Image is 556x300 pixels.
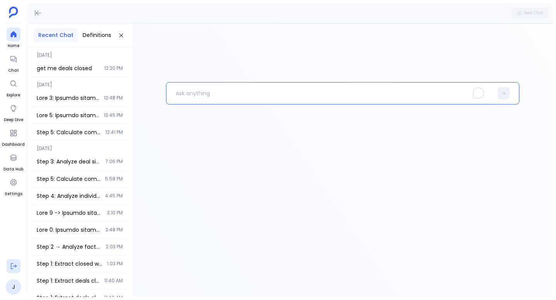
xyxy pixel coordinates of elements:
[7,77,20,98] a: Explore
[105,227,123,233] span: 2:48 PM
[7,43,20,49] span: Home
[6,279,21,295] a: J
[37,111,99,119] span: Step 5: Analyze individual sales rep performance using enriched opportunity data from Step 2 Take...
[107,210,123,216] span: 3:10 PM
[37,260,102,268] span: Step 1: Extract closed won opportunities from the last 2 years using Closed won opportunities key...
[105,176,123,182] span: 5:58 PM
[37,243,101,251] span: Step 2 → Analyze factors contributing to extended sales cycles for deals >= 362 days Take the fil...
[32,141,127,152] span: [DATE]
[166,83,493,103] p: To enrich screen reader interactions, please activate Accessibility in Grammarly extension settings
[37,277,100,285] span: Step 1: Extract deals closed in last 2 years with sales cycle length and deal size using Deals_cl...
[3,151,23,172] a: Data Hub
[7,27,20,49] a: Home
[105,129,123,135] span: 12:41 PM
[37,94,99,102] span: Step 4: Analyze sales representative performance using closed won opportunities from Step 1 and s...
[2,126,25,148] a: Dashboard
[4,117,23,123] span: Deep Dive
[2,142,25,148] span: Dashboard
[105,193,123,199] span: 4:45 PM
[37,226,101,234] span: Step 4: Analyze individual sales rep performance metrics from Step 1 data Take results from Step ...
[104,65,123,71] span: 12:20 PM
[7,92,20,98] span: Explore
[5,175,22,197] a: Settings
[107,261,123,267] span: 1:03 PM
[37,192,100,200] span: Step 4: Analyze individual sales representative performance using Step 1 data and salesforce_user...
[104,278,123,284] span: 11:40 AM
[7,67,20,74] span: Chat
[37,128,101,136] span: Step 5: Calculate comprehensive pipeline velocity and performance benchmarks using Pipeline Veloc...
[106,244,123,250] span: 2:03 PM
[105,158,123,165] span: 7:06 PM
[5,191,22,197] span: Settings
[78,28,116,42] button: Definitions
[3,166,23,172] span: Data Hub
[37,175,100,183] span: Step 5: Calculate comprehensive pipeline performance metrics for the last 2 years Use all opportu...
[4,101,23,123] a: Deep Dive
[37,209,102,217] span: Step 5 -> Analyze individual sales rep performance metrics from Step 2 enriched data Take results...
[37,158,101,165] span: Step 3: Analyze deal size trends over the last 2 years using enriched opportunity data from Step ...
[104,112,123,118] span: 12:45 PM
[32,77,127,88] span: [DATE]
[104,95,123,101] span: 12:48 PM
[9,7,18,18] img: petavue logo
[32,47,127,58] span: [DATE]
[34,28,78,42] button: Recent Chat
[37,64,100,72] span: get me deals closed
[7,52,20,74] a: Chat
